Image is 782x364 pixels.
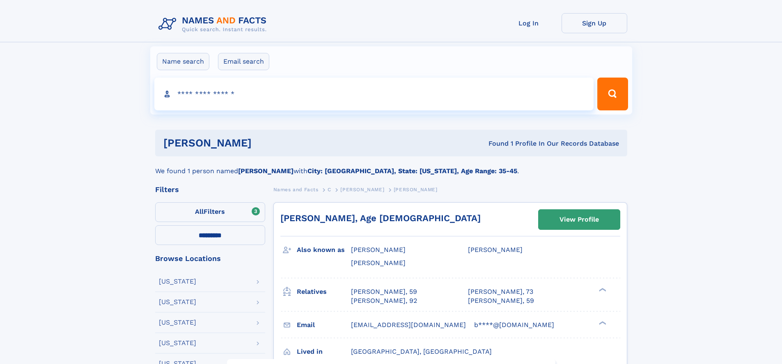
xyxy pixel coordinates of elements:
[154,78,594,110] input: search input
[155,186,265,193] div: Filters
[280,213,481,223] a: [PERSON_NAME], Age [DEMOGRAPHIC_DATA]
[370,139,619,148] div: Found 1 Profile In Our Records Database
[468,287,533,296] a: [PERSON_NAME], 73
[597,78,628,110] button: Search Button
[496,13,562,33] a: Log In
[159,278,196,285] div: [US_STATE]
[351,296,417,305] a: [PERSON_NAME], 92
[351,246,406,254] span: [PERSON_NAME]
[340,187,384,192] span: [PERSON_NAME]
[238,167,294,175] b: [PERSON_NAME]
[163,138,370,148] h1: [PERSON_NAME]
[351,321,466,329] span: [EMAIL_ADDRESS][DOMAIN_NAME]
[539,210,620,229] a: View Profile
[297,318,351,332] h3: Email
[297,243,351,257] h3: Also known as
[328,187,331,192] span: C
[468,246,523,254] span: [PERSON_NAME]
[597,287,607,292] div: ❯
[155,255,265,262] div: Browse Locations
[351,259,406,267] span: [PERSON_NAME]
[328,184,331,195] a: C
[155,202,265,222] label: Filters
[351,348,492,355] span: [GEOGRAPHIC_DATA], [GEOGRAPHIC_DATA]
[159,299,196,305] div: [US_STATE]
[307,167,517,175] b: City: [GEOGRAPHIC_DATA], State: [US_STATE], Age Range: 35-45
[394,187,438,192] span: [PERSON_NAME]
[157,53,209,70] label: Name search
[273,184,319,195] a: Names and Facts
[155,13,273,35] img: Logo Names and Facts
[340,184,384,195] a: [PERSON_NAME]
[297,345,351,359] h3: Lived in
[218,53,269,70] label: Email search
[562,13,627,33] a: Sign Up
[560,210,599,229] div: View Profile
[468,296,534,305] a: [PERSON_NAME], 59
[597,320,607,325] div: ❯
[195,208,204,215] span: All
[159,319,196,326] div: [US_STATE]
[297,285,351,299] h3: Relatives
[159,340,196,346] div: [US_STATE]
[155,156,627,176] div: We found 1 person named with .
[351,287,417,296] a: [PERSON_NAME], 59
